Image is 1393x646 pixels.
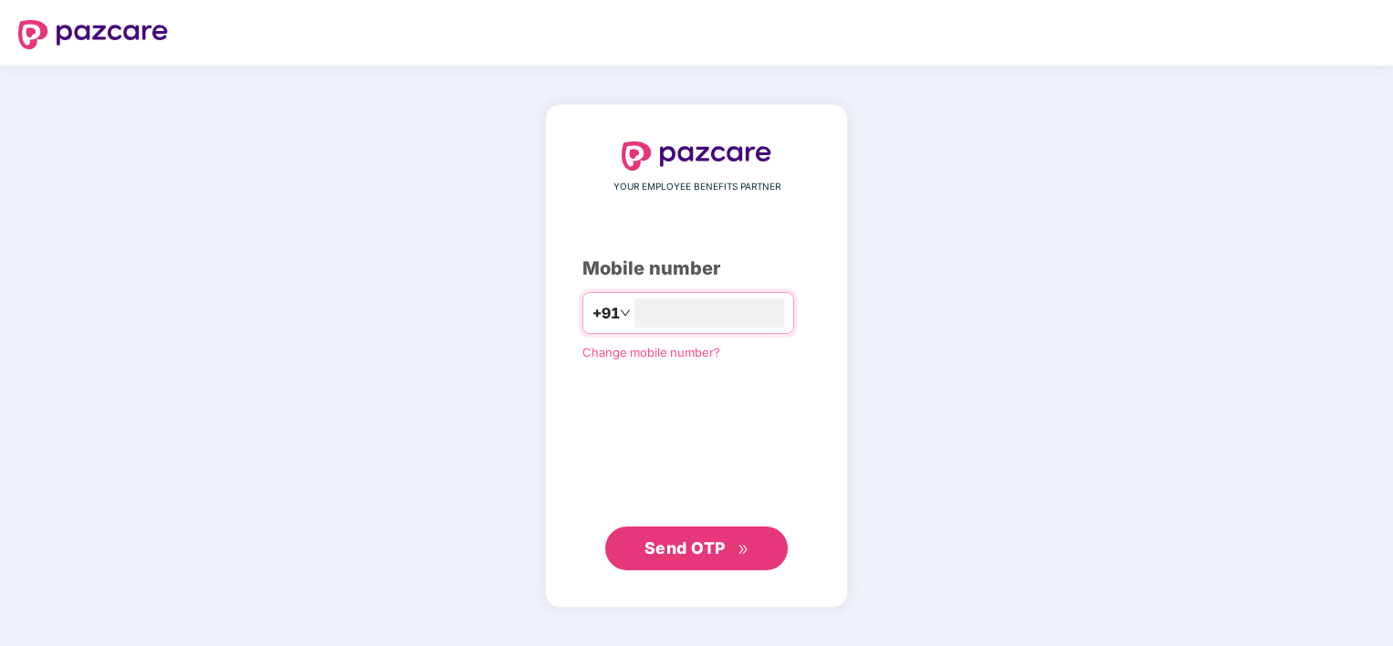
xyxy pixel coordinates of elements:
[605,526,788,570] button: Send OTPdouble-right
[18,20,168,49] img: logo
[622,141,771,171] img: logo
[582,345,720,359] a: Change mobile number?
[644,538,726,557] span: Send OTP
[592,302,620,325] span: +91
[613,180,780,194] span: YOUR EMPLOYEE BENEFITS PARTNER
[620,307,631,318] span: down
[738,544,749,556] span: double-right
[582,255,811,283] div: Mobile number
